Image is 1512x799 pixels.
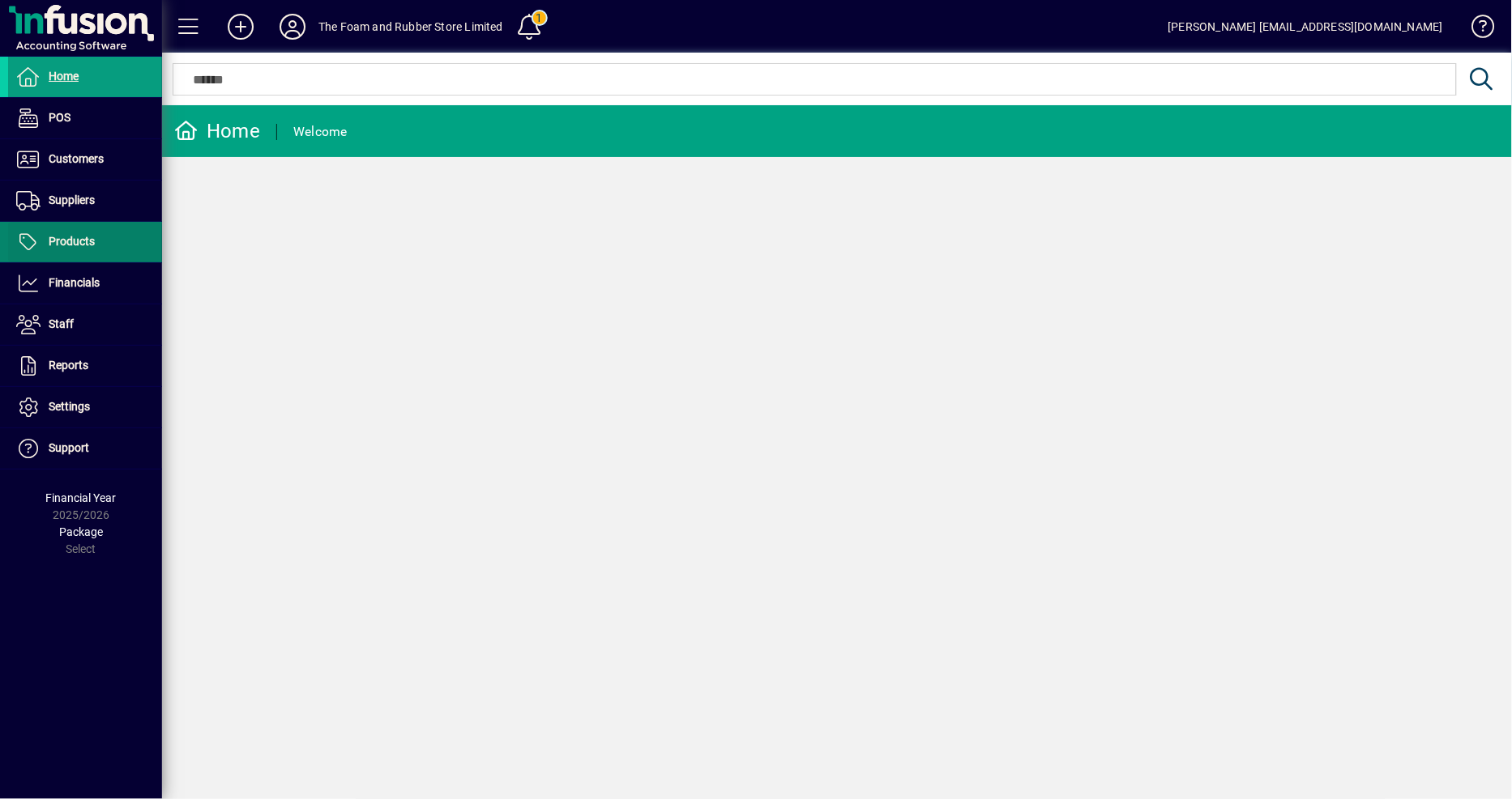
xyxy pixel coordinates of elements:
[8,428,162,469] a: Support
[267,12,318,41] button: Profile
[8,181,162,221] a: Suppliers
[8,222,162,262] a: Products
[49,317,74,330] span: Staff
[215,12,267,41] button: Add
[49,359,88,372] span: Reports
[49,400,90,413] span: Settings
[318,14,503,40] div: The Foam and Rubber Store Limited
[59,525,103,538] span: Package
[8,346,162,386] a: Reports
[8,263,162,304] a: Financials
[46,491,117,504] span: Financial Year
[1168,14,1443,40] div: [PERSON_NAME] [EMAIL_ADDRESS][DOMAIN_NAME]
[8,98,162,138] a: POS
[49,441,89,454] span: Support
[8,139,162,180] a: Customers
[293,119,348,145] div: Welcome
[49,70,79,83] span: Home
[49,152,104,165] span: Customers
[8,304,162,345] a: Staff
[49,111,70,124] span: POS
[49,193,95,206] span: Suppliers
[49,235,95,248] span: Products
[174,118,260,144] div: Home
[8,387,162,427] a: Settings
[49,276,100,289] span: Financials
[1459,3,1492,56] a: Knowledge Base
